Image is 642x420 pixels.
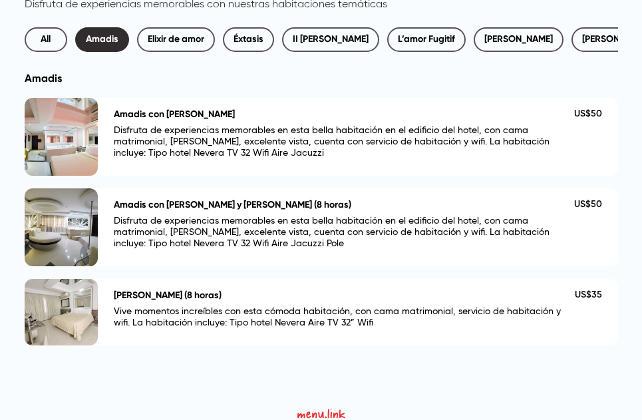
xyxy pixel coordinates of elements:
p: US$ 50 [574,199,602,210]
span: L’amor Fugitif [398,31,455,48]
h4: Amadis con [PERSON_NAME] [114,108,235,120]
h4: [PERSON_NAME] (8 horas) [114,290,222,301]
p: US$ 50 [574,108,602,120]
p: Vive momentos increíbles con esta cómoda habitación, con cama matrimonial, servicio de habitación... [114,306,575,334]
button: II [PERSON_NAME] [282,27,379,52]
button: Elixir de amor [137,27,215,52]
p: Disfruta de experiencias memorables en esta bella habitación en el edificio del hotel, con cama m... [114,216,574,255]
button: [PERSON_NAME] [474,27,563,52]
p: Disfruta de experiencias memorables en esta bella habitación en el edificio del hotel, con cama m... [114,125,574,164]
span: [PERSON_NAME] [484,31,553,48]
h4: Amadis con [PERSON_NAME] y [PERSON_NAME] (8 horas) [114,199,351,210]
span: Éxtasis [234,31,263,48]
span: Elixir de amor [148,31,204,48]
span: Amadis [86,31,118,48]
button: Éxtasis [223,27,274,52]
button: L’amor Fugitif [387,27,466,52]
p: US$ 35 [575,290,602,301]
button: All [25,27,67,52]
button: Amadis [75,27,129,52]
span: All [35,31,57,48]
span: II [PERSON_NAME] [293,31,369,48]
h3: Amadis [25,72,618,85]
